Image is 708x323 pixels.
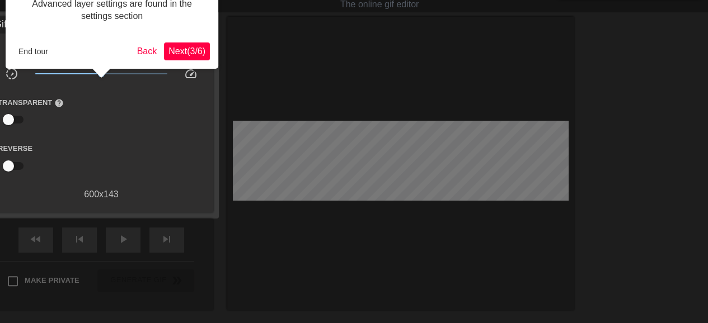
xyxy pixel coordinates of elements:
span: Next ( 3 / 6 ) [168,46,205,56]
button: End tour [14,43,53,60]
span: help [54,98,64,108]
button: Back [133,42,162,60]
span: skip_next [160,232,174,246]
span: skip_previous [73,232,86,246]
span: slow_motion_video [5,67,18,80]
span: fast_rewind [29,232,43,246]
button: Next [164,42,210,60]
span: Make Private [25,275,79,286]
span: play_arrow [116,232,130,246]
